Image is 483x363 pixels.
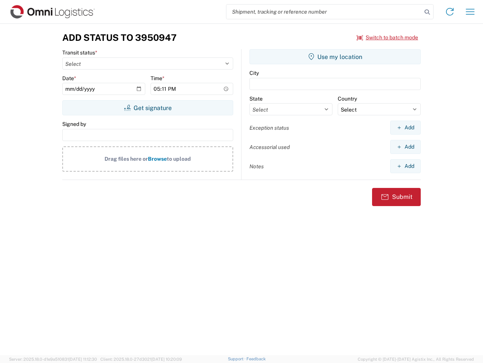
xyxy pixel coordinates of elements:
[249,124,289,131] label: Exception status
[228,357,247,361] a: Support
[338,95,357,102] label: Country
[372,188,421,206] button: Submit
[390,159,421,173] button: Add
[151,357,182,361] span: [DATE] 10:20:09
[249,163,264,170] label: Notes
[62,75,76,82] label: Date
[226,5,422,19] input: Shipment, tracking or reference number
[151,75,165,82] label: Time
[390,140,421,154] button: Add
[62,100,233,115] button: Get signature
[246,357,266,361] a: Feedback
[390,121,421,135] button: Add
[62,49,97,56] label: Transit status
[358,356,474,363] span: Copyright © [DATE]-[DATE] Agistix Inc., All Rights Reserved
[62,121,86,127] label: Signed by
[357,31,418,44] button: Switch to batch mode
[100,357,182,361] span: Client: 2025.18.0-27d3021
[69,357,97,361] span: [DATE] 11:12:30
[62,32,177,43] h3: Add Status to 3950947
[148,156,167,162] span: Browse
[105,156,148,162] span: Drag files here or
[249,95,263,102] label: State
[249,144,290,150] label: Accessorial used
[249,49,421,64] button: Use my location
[249,70,259,76] label: City
[9,357,97,361] span: Server: 2025.18.0-d1e9a510831
[167,156,191,162] span: to upload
